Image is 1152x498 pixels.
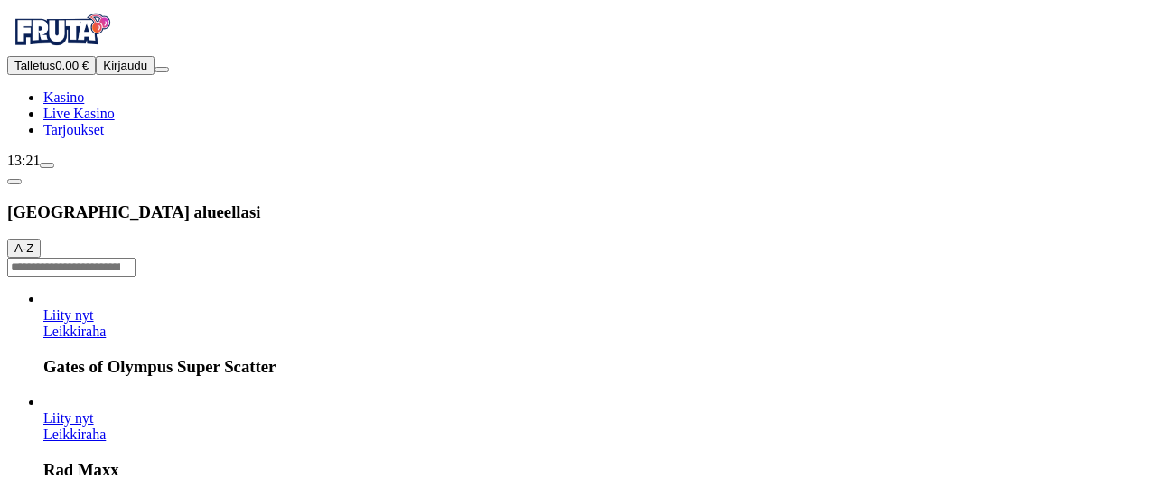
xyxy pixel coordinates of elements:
span: Liity nyt [43,410,94,426]
input: Search [7,258,136,277]
span: Liity nyt [43,307,94,323]
a: Kasino [43,89,84,105]
article: Gates of Olympus Super Scatter [43,291,1145,377]
a: Rad Maxx [43,427,106,442]
span: A-Z [14,241,33,255]
span: Talletus [14,59,55,72]
span: 13:21 [7,153,40,168]
img: Fruta [7,7,116,52]
article: Rad Maxx [43,394,1145,480]
nav: Primary [7,7,1145,138]
a: Tarjoukset [43,122,104,137]
button: Kirjaudu [96,56,155,75]
button: A-Z [7,239,41,258]
a: Gates of Olympus Super Scatter [43,307,94,323]
span: 0.00 € [55,59,89,72]
h3: Rad Maxx [43,460,1145,480]
button: menu [155,67,169,72]
h3: [GEOGRAPHIC_DATA] alueellasi [7,202,1145,222]
button: chevron-left icon [7,179,22,184]
a: Rad Maxx [43,410,94,426]
span: Kirjaudu [103,59,147,72]
a: Live Kasino [43,106,115,121]
button: live-chat [40,163,54,168]
a: Fruta [7,40,116,55]
nav: Main menu [7,89,1145,138]
a: Gates of Olympus Super Scatter [43,324,106,339]
h3: Gates of Olympus Super Scatter [43,357,1145,377]
button: Talletusplus icon0.00 € [7,56,96,75]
